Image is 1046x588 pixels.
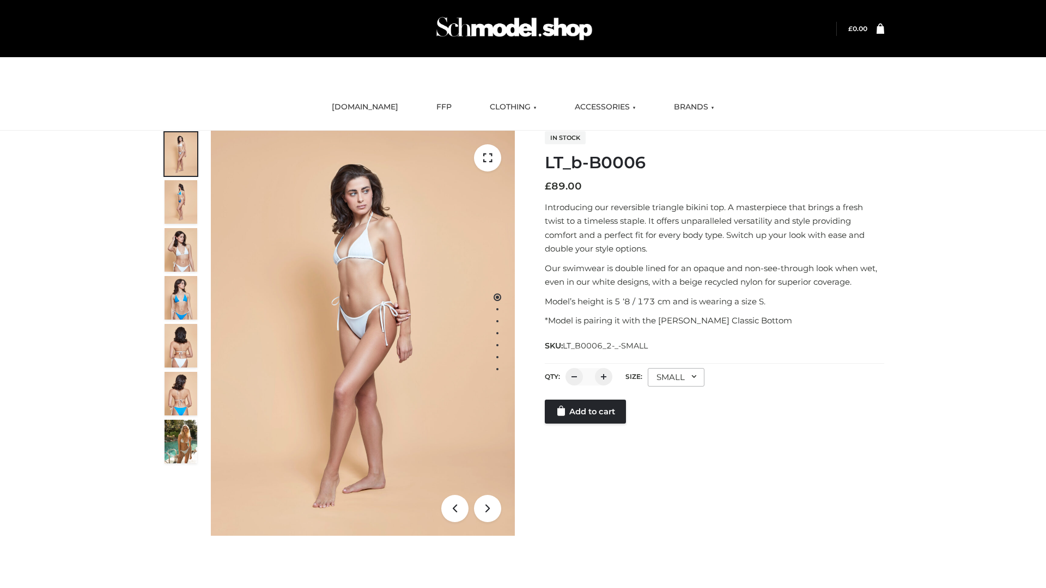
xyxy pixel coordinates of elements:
p: Introducing our reversible triangle bikini top. A masterpiece that brings a fresh twist to a time... [545,200,884,256]
img: ArielClassicBikiniTop_CloudNine_AzureSky_OW114ECO_1 [211,131,515,536]
bdi: 0.00 [848,24,867,33]
div: SMALL [648,368,704,387]
span: LT_B0006_2-_-SMALL [563,341,648,351]
a: [DOMAIN_NAME] [324,95,406,119]
p: Our swimwear is double lined for an opaque and non-see-through look when wet, even in our white d... [545,261,884,289]
img: ArielClassicBikiniTop_CloudNine_AzureSky_OW114ECO_1-scaled.jpg [165,132,197,176]
span: £ [545,180,551,192]
a: Add to cart [545,400,626,424]
img: Arieltop_CloudNine_AzureSky2.jpg [165,420,197,463]
a: ACCESSORIES [567,95,644,119]
bdi: 89.00 [545,180,582,192]
img: ArielClassicBikiniTop_CloudNine_AzureSky_OW114ECO_4-scaled.jpg [165,276,197,320]
a: £0.00 [848,24,867,33]
a: BRANDS [666,95,722,119]
img: ArielClassicBikiniTop_CloudNine_AzureSky_OW114ECO_3-scaled.jpg [165,228,197,272]
p: *Model is pairing it with the [PERSON_NAME] Classic Bottom [545,314,884,328]
h1: LT_b-B0006 [545,153,884,173]
img: ArielClassicBikiniTop_CloudNine_AzureSky_OW114ECO_2-scaled.jpg [165,180,197,224]
a: CLOTHING [482,95,545,119]
img: ArielClassicBikiniTop_CloudNine_AzureSky_OW114ECO_8-scaled.jpg [165,372,197,415]
span: £ [848,24,853,33]
span: SKU: [545,339,649,352]
p: Model’s height is 5 ‘8 / 173 cm and is wearing a size S. [545,295,884,309]
label: Size: [625,372,642,381]
a: FFP [428,95,460,119]
label: QTY: [545,372,560,381]
img: ArielClassicBikiniTop_CloudNine_AzureSky_OW114ECO_7-scaled.jpg [165,324,197,367]
span: In stock [545,131,586,144]
img: Schmodel Admin 964 [433,7,596,50]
